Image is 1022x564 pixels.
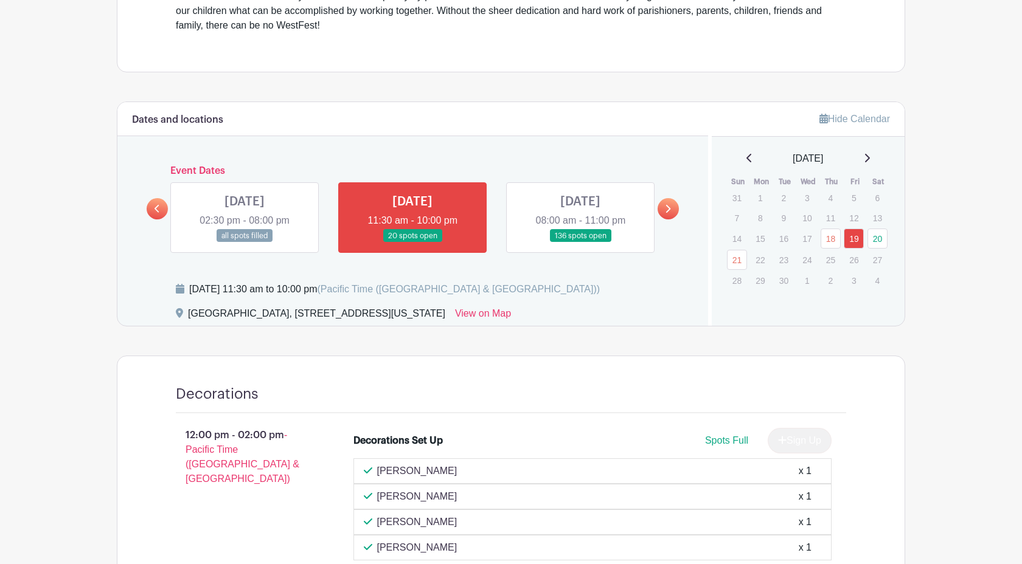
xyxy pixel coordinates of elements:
[750,250,770,269] p: 22
[844,250,864,269] p: 26
[353,433,443,448] div: Decorations Set Up
[821,271,841,290] p: 2
[749,176,773,188] th: Mon
[821,229,841,249] a: 18
[797,229,817,248] p: 17
[821,250,841,269] p: 25
[867,208,888,227] p: 13
[774,208,794,227] p: 9
[168,165,658,177] h6: Event Dates
[377,489,457,504] p: [PERSON_NAME]
[727,188,747,207] p: 31
[750,271,770,290] p: 29
[867,188,888,207] p: 6
[867,250,888,269] p: 27
[774,229,794,248] p: 16
[867,176,891,188] th: Sat
[844,188,864,207] p: 5
[821,208,841,227] p: 11
[867,271,888,290] p: 4
[317,284,600,294] span: (Pacific Time ([GEOGRAPHIC_DATA] & [GEOGRAPHIC_DATA]))
[176,385,259,403] h4: Decorations
[774,188,794,207] p: 2
[819,114,890,124] a: Hide Calendar
[377,515,457,529] p: [PERSON_NAME]
[821,188,841,207] p: 4
[705,435,748,445] span: Spots Full
[843,176,867,188] th: Fri
[799,515,812,529] div: x 1
[773,176,797,188] th: Tue
[799,489,812,504] div: x 1
[774,271,794,290] p: 30
[797,188,817,207] p: 3
[797,250,817,269] p: 24
[377,464,457,478] p: [PERSON_NAME]
[799,540,812,555] div: x 1
[726,176,750,188] th: Sun
[727,271,747,290] p: 28
[132,114,223,126] h6: Dates and locations
[189,282,600,297] div: [DATE] 11:30 am to 10:00 pm
[867,229,888,249] a: 20
[844,229,864,249] a: 19
[797,271,817,290] p: 1
[750,188,770,207] p: 1
[793,151,823,166] span: [DATE]
[727,250,747,270] a: 21
[156,423,334,491] p: 12:00 pm - 02:00 pm
[455,306,511,326] a: View on Map
[750,208,770,227] p: 8
[799,464,812,478] div: x 1
[188,306,445,326] div: [GEOGRAPHIC_DATA], [STREET_ADDRESS][US_STATE]
[796,176,820,188] th: Wed
[820,176,844,188] th: Thu
[844,271,864,290] p: 3
[774,250,794,269] p: 23
[844,208,864,227] p: 12
[727,229,747,248] p: 14
[377,540,457,555] p: [PERSON_NAME]
[750,229,770,248] p: 15
[797,208,817,227] p: 10
[727,208,747,227] p: 7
